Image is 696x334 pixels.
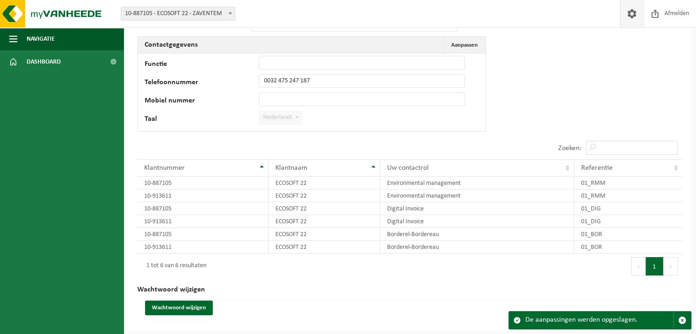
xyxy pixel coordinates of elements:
[145,97,259,106] label: Mobiel nummer
[27,50,61,73] span: Dashboard
[27,27,55,50] span: Navigatie
[581,164,613,172] span: Referentie
[269,241,380,253] td: ECOSOFT 22
[664,257,678,275] button: Next
[269,215,380,228] td: ECOSOFT 22
[142,258,206,275] div: 1 tot 6 van 6 resultaten
[144,164,185,172] span: Klantnummer
[451,42,478,48] span: Aanpassen
[574,177,682,189] td: 01_RMM
[145,301,213,315] button: Wachtwoord wijzigen
[269,189,380,202] td: ECOSOFT 22
[380,202,574,215] td: Digital Invoice
[275,164,308,172] span: Klantnaam
[121,7,235,21] span: 10-887105 - ECOSOFT 22 - ZAVENTEM
[137,177,269,189] td: 10-887105
[387,164,429,172] span: Uw contactrol
[269,177,380,189] td: ECOSOFT 22
[631,257,646,275] button: Previous
[380,189,574,202] td: Environmental management
[137,279,682,301] h2: Wachtwoord wijzigen
[137,215,269,228] td: 10-913611
[380,228,574,241] td: Borderel-Bordereau
[269,202,380,215] td: ECOSOFT 22
[380,215,574,228] td: Digital Invoice
[646,257,664,275] button: 1
[574,228,682,241] td: 01_BOR
[558,145,581,152] label: Zoeken:
[145,79,259,88] label: Telefoonnummer
[574,241,682,253] td: 01_BOR
[574,202,682,215] td: 01_DIG
[145,60,259,70] label: Functie
[259,111,302,124] span: Nederlands
[444,37,485,53] button: Aanpassen
[574,189,682,202] td: 01_RMM
[137,228,269,241] td: 10-887105
[138,37,205,53] h2: Contactgegevens
[525,312,673,329] div: De aanpassingen werden opgeslagen.
[574,215,682,228] td: 01_DIG
[269,228,380,241] td: ECOSOFT 22
[380,177,574,189] td: Environmental management
[259,111,302,124] span: Nederlands
[137,189,269,202] td: 10-913611
[145,115,259,124] label: Taal
[137,202,269,215] td: 10-887105
[380,241,574,253] td: Borderel-Bordereau
[121,7,235,20] span: 10-887105 - ECOSOFT 22 - ZAVENTEM
[137,241,269,253] td: 10-913611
